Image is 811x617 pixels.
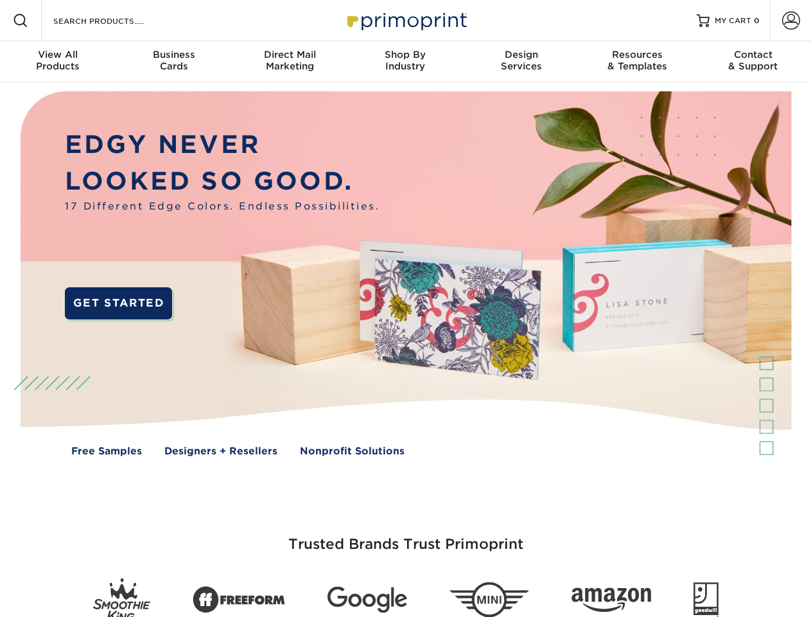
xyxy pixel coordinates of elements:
a: DesignServices [464,41,579,82]
span: Resources [579,49,695,60]
span: Business [116,49,231,60]
span: 17 Different Edge Colors. Endless Possibilities. [65,199,379,214]
a: Direct MailMarketing [232,41,347,82]
a: Resources& Templates [579,41,695,82]
p: EDGY NEVER [65,127,379,163]
a: Nonprofit Solutions [300,444,405,459]
a: Free Samples [71,444,142,459]
div: Services [464,49,579,72]
img: Goodwill [693,582,719,617]
img: Google [327,587,407,613]
span: Design [464,49,579,60]
img: Primoprint [342,6,470,34]
div: Cards [116,49,231,72]
span: Shop By [347,49,463,60]
a: GET STARTED [65,287,172,319]
span: MY CART [715,15,751,26]
a: Contact& Support [695,41,811,82]
input: SEARCH PRODUCTS..... [52,13,177,28]
a: Designers + Resellers [164,444,277,459]
p: LOOKED SO GOOD. [65,163,379,200]
div: & Templates [579,49,695,72]
span: 0 [754,16,760,25]
img: Amazon [571,588,651,613]
div: & Support [695,49,811,72]
span: Direct Mail [232,49,347,60]
div: Industry [347,49,463,72]
a: Shop ByIndustry [347,41,463,82]
a: BusinessCards [116,41,231,82]
span: Contact [695,49,811,60]
h3: Trusted Brands Trust Primoprint [30,505,781,568]
div: Marketing [232,49,347,72]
